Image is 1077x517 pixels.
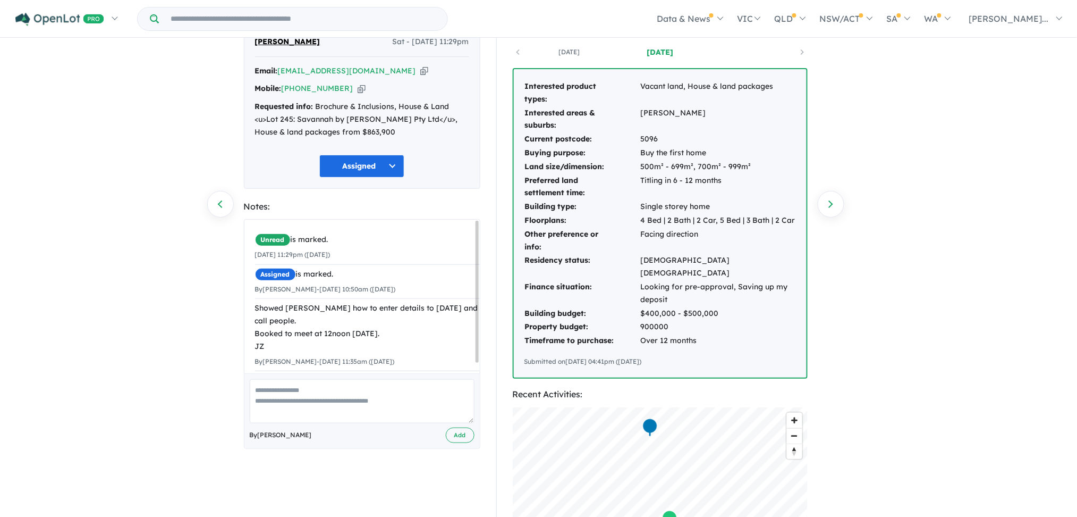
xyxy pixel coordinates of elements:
td: Buying purpose: [524,146,640,160]
span: By [PERSON_NAME] [250,430,312,440]
td: Interested product types: [524,80,640,106]
small: By [PERSON_NAME] - [DATE] 11:35am ([DATE]) [255,357,395,365]
div: Brochure & Inclusions, House & Land <u>Lot 245: Savannah by [PERSON_NAME] Pty Ltd</u>, House & la... [255,101,469,138]
small: By [PERSON_NAME] - [DATE] 10:50am ([DATE]) [255,285,396,293]
td: Single storey home [640,200,796,214]
a: [PHONE_NUMBER] [282,84,353,93]
a: [DATE] [524,47,615,57]
span: Unread [255,234,291,246]
small: [DATE] 11:29pm ([DATE]) [255,251,330,258]
td: Preferred land settlement time: [524,174,640,201]
td: 900000 [640,320,796,334]
td: Residency status: [524,254,640,280]
div: Map marker [642,418,658,438]
div: is marked. [255,268,480,281]
td: Buy the first home [640,146,796,160]
td: Building budget: [524,307,640,321]
input: Try estate name, suburb, builder or developer [161,7,445,30]
div: is marked. [255,234,480,246]
img: Openlot PRO Logo White [15,13,104,26]
td: Over 12 months [640,334,796,348]
td: Building type: [524,200,640,214]
td: Timeframe to purchase: [524,334,640,348]
span: Assigned [255,268,296,281]
td: Looking for pre-approval, Saving up my deposit [640,280,796,307]
td: 5096 [640,132,796,146]
td: Property budget: [524,320,640,334]
a: [EMAIL_ADDRESS][DOMAIN_NAME] [278,66,416,76]
button: Zoom out [787,428,802,444]
button: Zoom in [787,413,802,428]
td: Land size/dimension: [524,160,640,174]
button: Copy [420,65,428,77]
td: Titling in 6 - 12 months [640,174,796,201]
div: Submitted on [DATE] 04:41pm ([DATE]) [524,356,796,367]
div: Recent Activities: [513,387,808,402]
button: Assigned [319,155,404,178]
button: Copy [358,83,366,94]
span: [PERSON_NAME] [255,36,320,48]
span: Sat - [DATE] 11:29pm [393,36,469,48]
td: 4 Bed | 2 Bath | 2 Car, 5 Bed | 3 Bath | 2 Car [640,214,796,228]
td: Interested areas & suburbs: [524,106,640,133]
td: Finance situation: [524,280,640,307]
td: Current postcode: [524,132,640,146]
td: $400,000 - $500,000 [640,307,796,321]
td: Facing direction [640,228,796,254]
strong: Requested info: [255,102,313,111]
button: Add [446,428,474,443]
td: Vacant land, House & land packages [640,80,796,106]
span: Reset bearing to north [787,444,802,459]
td: [DEMOGRAPHIC_DATA] [DEMOGRAPHIC_DATA] [640,254,796,280]
strong: Mobile: [255,84,282,93]
span: [PERSON_NAME]... [969,13,1049,24]
button: Reset bearing to north [787,444,802,459]
a: [DATE] [615,47,705,57]
td: Floorplans: [524,214,640,228]
strong: Email: [255,66,278,76]
div: Showed [PERSON_NAME] how to enter details to [DATE] and call people. Booked to meet at 12noon [DA... [255,302,480,353]
td: 500m² - 699m², 700m² - 999m² [640,160,796,174]
div: Notes: [244,199,480,214]
td: [PERSON_NAME] [640,106,796,133]
td: Other preference or info: [524,228,640,254]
